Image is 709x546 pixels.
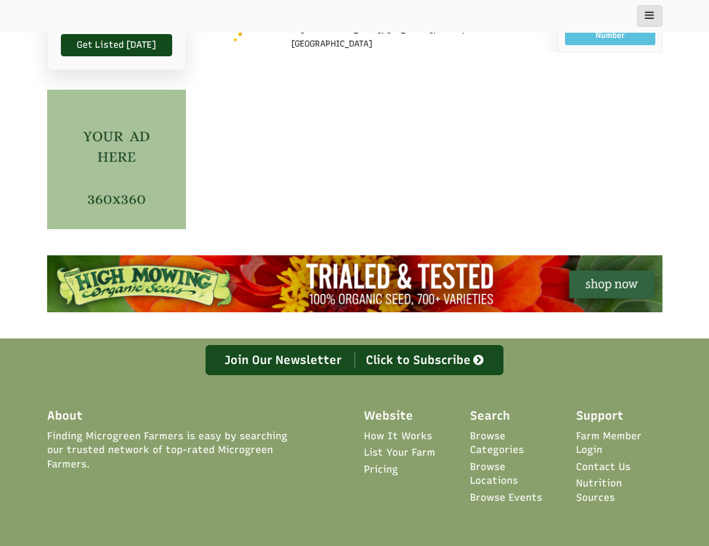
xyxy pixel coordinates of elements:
[213,352,355,368] div: Join Our Newsletter
[576,460,630,474] a: Contact Us
[47,408,82,425] span: About
[470,408,510,425] span: Search
[47,429,292,471] span: Finding Microgreen Farmers is easy by searching our trusted network of top-rated Microgreen Farmers.
[470,491,542,505] a: Browse Events
[576,429,663,458] a: Farm Member Login
[364,429,432,443] a: How It Works
[47,255,663,312] img: High
[364,408,413,425] span: Website
[364,446,435,460] a: List Your Farm
[637,5,663,27] button: main_menu
[470,460,556,488] a: Browse Locations
[576,477,663,505] a: Nutrition Sources
[206,345,503,375] a: Join Our Newsletter Click to Subscribe
[364,463,398,477] a: Pricing
[576,408,623,425] span: Support
[47,90,187,229] img: Copy of side banner (1)
[291,24,465,48] small: [GEOGRAPHIC_DATA], [US_STATE], ,
[355,352,497,368] div: Click to Subscribe
[291,38,373,50] span: [GEOGRAPHIC_DATA]
[470,429,556,458] a: Browse Categories
[61,34,173,56] a: Get Listed [DATE]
